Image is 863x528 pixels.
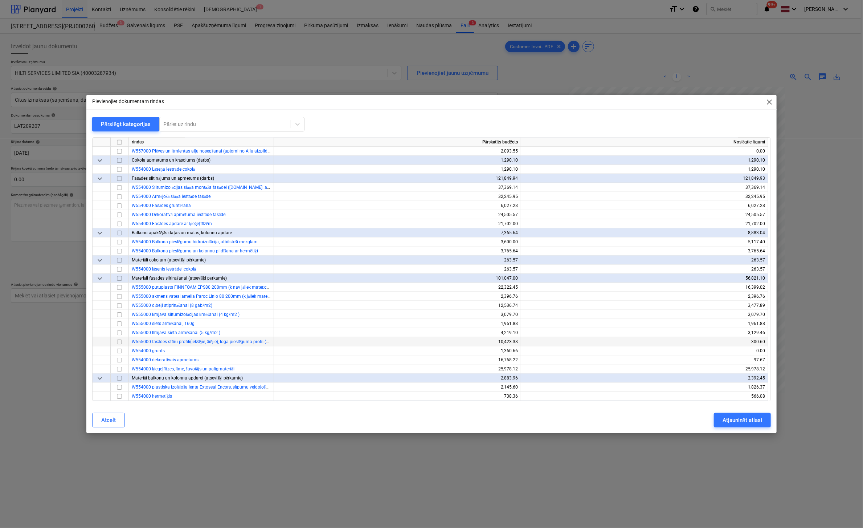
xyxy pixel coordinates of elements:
[524,156,765,165] div: 1,290.10
[132,294,280,299] a: W555000 akmens vates lamella Paroc Linio 80 200mm (k jāliek mater.cenā)
[524,247,765,256] div: 3,765.64
[524,237,765,247] div: 5,117.40
[277,301,518,310] div: 12,536.74
[132,149,280,154] a: W557000 Plēves un līmlentas aiļu nosegšanai (apjomi no Ailu aizpildījums)
[714,413,771,427] button: Atjaunināt atlasi
[132,348,165,353] a: W554000 grunts
[277,365,518,374] div: 25,978.12
[129,138,274,147] div: rindas
[524,183,765,192] div: 37,369.14
[524,310,765,319] div: 3,079.70
[277,183,518,192] div: 37,369.14
[95,174,104,183] span: keyboard_arrow_down
[132,185,275,190] a: W554000 Siltumizolācijas slāņa montāža fasādei ([DOMAIN_NAME]. ailes)
[132,285,275,290] a: W555000 putuplasts FINNFOAM EPS80 200mm (k nav jāliek mater.cenā)
[524,365,765,374] div: 25,978.12
[277,265,518,274] div: 263.57
[524,374,765,383] div: 2,392.45
[132,339,339,344] span: W555000 fasādes stūru profili(iekšējie, ārējie), loga pieslēguma profili(ailu perimetrs x2), defo...
[524,201,765,210] div: 6,027.28
[521,138,768,147] div: Noslēgtie līgumi
[132,212,226,217] a: W554000 Dekoratīvā apmetuma iestrāde fasādei
[524,174,765,183] div: 121,849.93
[827,493,863,528] iframe: Chat Widget
[277,374,518,383] div: 2,883.96
[277,328,518,337] div: 4,219.10
[524,301,765,310] div: 3,477.89
[132,330,220,335] a: W555000 līmjava sieta armēšanai (5 kg/m2 )
[101,119,151,129] div: Pārslēgt kategorijas
[524,356,765,365] div: 97.67
[132,366,236,371] a: W554000 ķiegeļflīzes, līme, šuvotājs un palīgmateriāli
[765,98,774,106] span: close
[132,185,275,190] span: W554000 Siltumizolācijas slāņa montāža fasādei (t.sk. ailes)
[524,274,765,283] div: 56,821.10
[524,283,765,292] div: 16,399.02
[132,176,214,181] span: Fasādes siltinājums un apmetums (darbs)
[524,147,765,156] div: 0.00
[95,274,104,283] span: keyboard_arrow_down
[132,321,195,326] a: W555000 siets armēšanai, 160g
[524,192,765,201] div: 32,245.95
[277,310,518,319] div: 3,079.70
[132,194,212,199] a: W554000 Armējošā slāņa iestrāde fasādei
[277,337,518,346] div: 10,423.38
[277,228,518,237] div: 7,365.64
[92,117,160,131] button: Pārslēgt kategorijas
[132,203,191,208] a: W554000 Fasādes gruntēšana
[132,248,258,253] a: W554000 Balkona pieslēgumu un kolonnu pildīšana ar hermētiķi
[132,375,243,381] span: Materiāi balkonu un kolonnu apdarei (atsevišķi pērkamie)
[132,276,227,281] span: Materiāli fasādes siltināšanai (atsevišķi pērkamie)
[524,319,765,328] div: 1,961.88
[101,415,116,425] div: Atcelt
[132,167,195,172] a: W554000 Lāseņa iestrāde cokolā
[277,219,518,228] div: 21,702.00
[95,374,104,383] span: keyboard_arrow_down
[132,267,196,272] a: W554000 lāsenis iestrādei cokolā
[723,415,762,425] div: Atjaunināt atlasi
[132,303,212,308] a: W555000 dībeļi stiprināšanai (8 gab/m2)
[277,147,518,156] div: 2,093.55
[132,394,172,399] a: W554000 hermētiķis
[524,346,765,356] div: 0.00
[92,98,164,105] p: Pievienojiet dokumentam rindas
[524,392,765,401] div: 566.08
[524,165,765,174] div: 1,290.10
[92,413,125,427] button: Atcelt
[524,228,765,237] div: 8,883.04
[277,356,518,365] div: 16,768.22
[132,312,240,317] a: W555000 līmjava siltumizolācijas līmēšanai (4 kg/m2 )
[524,265,765,274] div: 263.57
[95,156,104,165] span: keyboard_arrow_down
[132,221,212,226] a: W554000 Fasādes apdare ar ķieģeļflīzēm
[277,201,518,210] div: 6,027.28
[277,383,518,392] div: 2,145.60
[277,192,518,201] div: 32,245.95
[132,158,210,163] span: Cokola apmetums un krāsojums (darbs)
[524,292,765,301] div: 2,396.76
[277,210,518,219] div: 24,505.57
[132,239,258,244] a: W554000 Balkona pieslēgumu hidroizolācija, atbilstoši mezglam
[277,319,518,328] div: 1,961.88
[132,230,232,235] span: Balkonu apakšējās daļas un malas, kolonnu apdare
[277,174,518,183] div: 121,849.94
[277,165,518,174] div: 1,290.10
[277,346,518,356] div: 1,360.66
[277,156,518,165] div: 1,290.10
